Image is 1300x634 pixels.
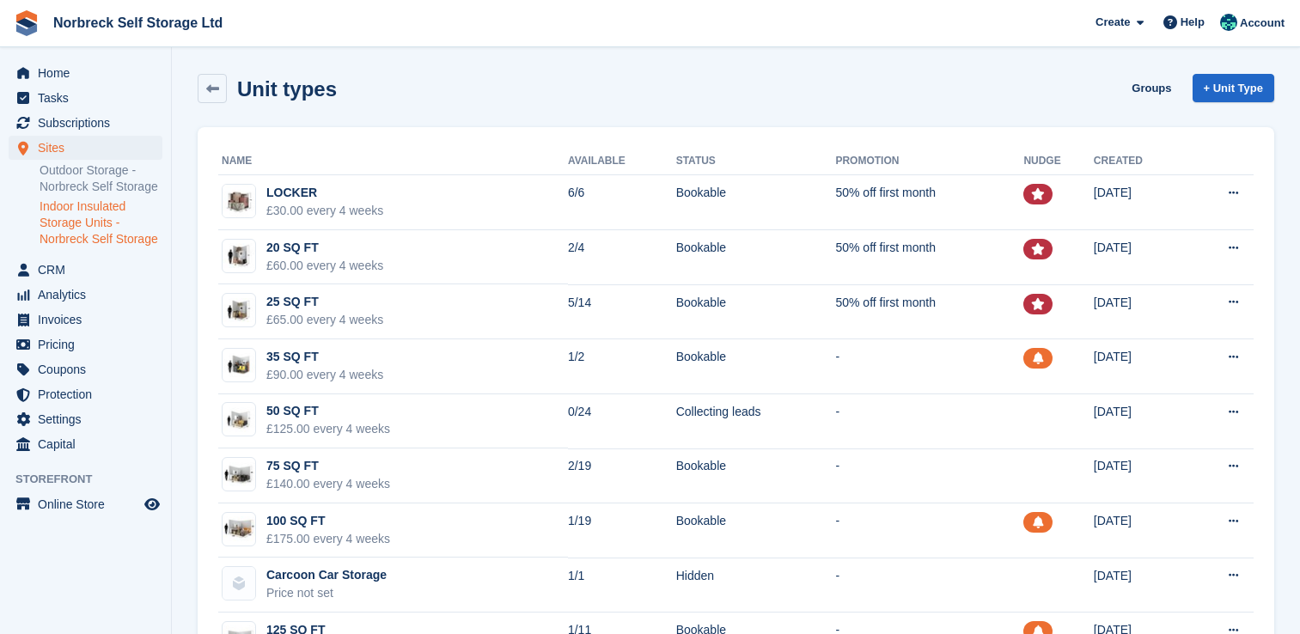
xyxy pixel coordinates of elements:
td: [DATE] [1094,558,1186,613]
a: menu [9,111,162,135]
td: Bookable [676,339,836,394]
td: Bookable [676,284,836,339]
td: [DATE] [1094,230,1186,285]
h2: Unit types [237,77,337,101]
div: £175.00 every 4 weeks [266,530,390,548]
span: Capital [38,432,141,456]
td: - [835,503,1023,558]
td: [DATE] [1094,284,1186,339]
span: Tasks [38,86,141,110]
a: menu [9,136,162,160]
div: £90.00 every 4 weeks [266,366,383,384]
a: menu [9,308,162,332]
a: menu [9,283,162,307]
img: 35-sqft-unit.jpg [223,353,255,378]
td: - [835,394,1023,449]
a: Norbreck Self Storage Ltd [46,9,229,37]
img: 25-sqft-unit.jpg [223,298,255,323]
td: 0/24 [568,394,676,449]
span: Help [1181,14,1205,31]
a: Outdoor Storage - Norbreck Self Storage [40,162,162,195]
div: LOCKER [266,184,383,202]
div: £30.00 every 4 weeks [266,202,383,220]
a: Preview store [142,494,162,515]
td: 6/6 [568,175,676,230]
td: 50% off first month [835,230,1023,285]
td: Bookable [676,503,836,558]
td: Bookable [676,175,836,230]
td: - [835,558,1023,613]
th: Created [1094,148,1186,175]
td: [DATE] [1094,394,1186,449]
img: 50-sqft-unit.jpg [223,407,255,432]
td: 5/14 [568,284,676,339]
span: Sites [38,136,141,160]
a: menu [9,357,162,381]
td: 50% off first month [835,175,1023,230]
a: menu [9,332,162,357]
span: Pricing [38,332,141,357]
td: Collecting leads [676,394,836,449]
div: £60.00 every 4 weeks [266,257,383,275]
span: Invoices [38,308,141,332]
td: 2/19 [568,448,676,503]
a: + Unit Type [1193,74,1274,102]
td: [DATE] [1094,339,1186,394]
td: - [835,339,1023,394]
div: Carcoon Car Storage [266,566,387,584]
th: Name [218,148,568,175]
a: menu [9,492,162,516]
img: 100-sqft-unit.jpg [223,516,255,541]
div: 25 SQ FT [266,293,383,311]
img: 75-sqft-unit.jpg [223,462,255,487]
div: 20 SQ FT [266,239,383,257]
th: Promotion [835,148,1023,175]
th: Status [676,148,836,175]
div: £140.00 every 4 weeks [266,475,390,493]
td: 50% off first month [835,284,1023,339]
span: Protection [38,382,141,406]
a: Groups [1125,74,1178,102]
div: £125.00 every 4 weeks [266,420,390,438]
div: £65.00 every 4 weeks [266,311,383,329]
th: Available [568,148,676,175]
div: Price not set [266,584,387,602]
span: CRM [38,258,141,282]
div: 35 SQ FT [266,348,383,366]
img: Sally King [1220,14,1237,31]
img: stora-icon-8386f47178a22dfd0bd8f6a31ec36ba5ce8667c1dd55bd0f319d3a0aa187defe.svg [14,10,40,36]
a: menu [9,61,162,85]
img: 20-sqft-unit.jpg [223,243,255,268]
td: [DATE] [1094,503,1186,558]
td: Bookable [676,448,836,503]
td: - [835,448,1023,503]
img: blank-unit-type-icon-ffbac7b88ba66c5e286b0e438baccc4b9c83835d4c34f86887a83fc20ec27e7b.svg [223,567,255,600]
div: 100 SQ FT [266,512,390,530]
div: 75 SQ FT [266,457,390,475]
span: Home [38,61,141,85]
span: Coupons [38,357,141,381]
a: Indoor Insulated Storage Units - Norbreck Self Storage [40,198,162,247]
td: 1/19 [568,503,676,558]
a: menu [9,382,162,406]
span: Account [1240,15,1285,32]
a: menu [9,407,162,431]
a: menu [9,86,162,110]
td: [DATE] [1094,448,1186,503]
td: 1/2 [568,339,676,394]
a: menu [9,258,162,282]
span: Create [1096,14,1130,31]
span: Analytics [38,283,141,307]
th: Nudge [1023,148,1093,175]
td: 1/1 [568,558,676,613]
span: Subscriptions [38,111,141,135]
span: Settings [38,407,141,431]
td: Bookable [676,230,836,285]
td: [DATE] [1094,175,1186,230]
div: 50 SQ FT [266,402,390,420]
td: Hidden [676,558,836,613]
img: Locker%20Medium%201m%20(002).jpg [223,185,255,217]
span: Online Store [38,492,141,516]
td: 2/4 [568,230,676,285]
a: menu [9,432,162,456]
